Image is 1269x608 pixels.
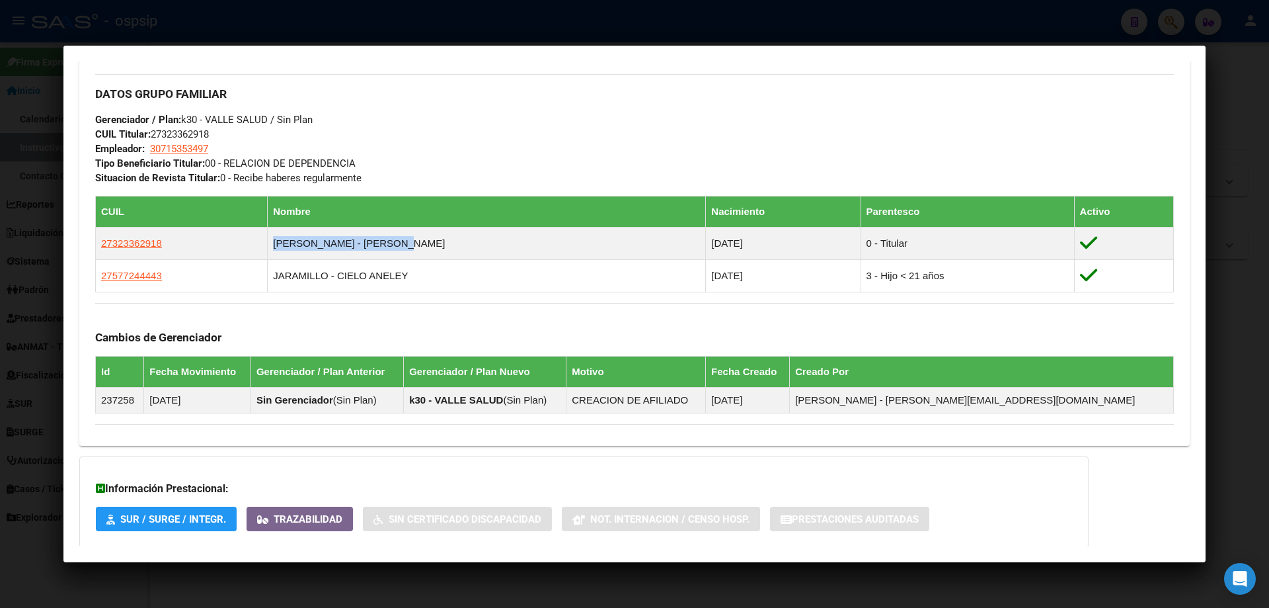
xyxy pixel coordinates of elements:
td: 237258 [96,388,144,413]
button: SUR / SURGE / INTEGR. [96,507,237,531]
th: Motivo [566,357,706,388]
th: Parentesco [861,196,1074,228]
th: Nombre [268,196,706,228]
h3: DATOS GRUPO FAMILIAR [95,87,1174,101]
span: 30715353497 [150,143,208,155]
button: Prestaciones Auditadas [770,507,929,531]
span: 00 - RELACION DE DEPENDENCIA [95,157,356,169]
strong: Tipo Beneficiario Titular: [95,157,205,169]
th: Nacimiento [706,196,861,228]
button: Sin Certificado Discapacidad [363,507,552,531]
span: Sin Plan [506,394,543,406]
td: [PERSON_NAME] - [PERSON_NAME][EMAIL_ADDRESS][DOMAIN_NAME] [790,388,1174,413]
strong: Gerenciador / Plan: [95,114,181,126]
span: 27323362918 [95,128,209,140]
span: Prestaciones Auditadas [792,513,919,525]
td: [PERSON_NAME] - [PERSON_NAME] [268,228,706,260]
td: CREACION DE AFILIADO [566,388,706,413]
td: [DATE] [706,260,861,292]
th: CUIL [96,196,268,228]
span: Not. Internacion / Censo Hosp. [590,513,750,525]
th: Gerenciador / Plan Anterior [250,357,403,388]
span: k30 - VALLE SALUD / Sin Plan [95,114,313,126]
h3: Cambios de Gerenciador [95,330,1174,345]
td: ( ) [250,388,403,413]
strong: Situacion de Revista Titular: [95,172,220,184]
span: Trazabilidad [274,513,342,525]
span: SUR / SURGE / INTEGR. [120,513,226,525]
td: 0 - Titular [861,228,1074,260]
span: 27323362918 [101,238,162,249]
th: Fecha Movimiento [144,357,251,388]
th: Activo [1074,196,1173,228]
th: Gerenciador / Plan Nuevo [404,357,566,388]
td: [DATE] [144,388,251,413]
span: Sin Plan [336,394,373,406]
span: 27577244443 [101,270,162,281]
td: 3 - Hijo < 21 años [861,260,1074,292]
td: [DATE] [706,228,861,260]
th: Creado Por [790,357,1174,388]
strong: Sin Gerenciador [256,394,333,406]
td: ( ) [404,388,566,413]
strong: Empleador: [95,143,145,155]
th: Fecha Creado [706,357,790,388]
strong: CUIL Titular: [95,128,151,140]
td: JARAMILLO - CIELO ANELEY [268,260,706,292]
span: Sin Certificado Discapacidad [389,513,541,525]
h3: Información Prestacional: [96,481,1072,497]
th: Id [96,357,144,388]
button: Trazabilidad [247,507,353,531]
strong: k30 - VALLE SALUD [409,394,503,406]
td: [DATE] [706,388,790,413]
span: 0 - Recibe haberes regularmente [95,172,362,184]
div: Open Intercom Messenger [1224,563,1256,595]
button: Not. Internacion / Censo Hosp. [562,507,760,531]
